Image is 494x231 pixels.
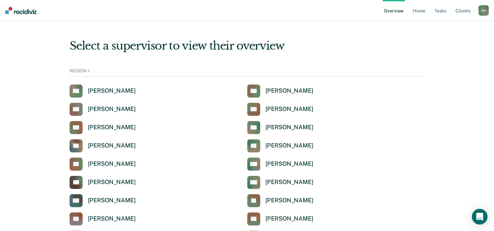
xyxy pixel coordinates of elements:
a: [PERSON_NAME] [70,121,136,134]
a: [PERSON_NAME] [247,103,313,116]
div: [PERSON_NAME] [88,87,136,95]
div: [PERSON_NAME] [88,142,136,149]
div: [PERSON_NAME] [265,215,313,223]
div: Select a supervisor to view their overview [70,39,425,53]
a: [PERSON_NAME] [70,158,136,171]
div: [PERSON_NAME] [88,105,136,113]
div: O O [478,5,489,16]
a: [PERSON_NAME] [247,121,313,134]
div: [PERSON_NAME] [88,197,136,204]
a: [PERSON_NAME] [247,194,313,207]
button: OO [478,5,489,16]
div: [PERSON_NAME] [88,124,136,131]
div: Open Intercom Messenger [472,209,487,224]
div: [PERSON_NAME] [88,178,136,186]
div: [PERSON_NAME] [265,197,313,204]
div: [PERSON_NAME] [88,215,136,223]
a: [PERSON_NAME] [70,85,136,98]
a: [PERSON_NAME] [247,212,313,225]
a: [PERSON_NAME] [70,194,136,207]
div: [PERSON_NAME] [265,87,313,95]
a: [PERSON_NAME] [70,139,136,152]
a: [PERSON_NAME] [247,139,313,152]
a: [PERSON_NAME] [247,158,313,171]
div: [PERSON_NAME] [265,160,313,168]
a: [PERSON_NAME] [70,103,136,116]
a: [PERSON_NAME] [70,176,136,189]
a: [PERSON_NAME] [247,176,313,189]
a: [PERSON_NAME] [70,212,136,225]
div: [PERSON_NAME] [88,160,136,168]
div: [PERSON_NAME] [265,124,313,131]
a: [PERSON_NAME] [247,85,313,98]
div: REGION 1 [70,68,425,77]
div: [PERSON_NAME] [265,142,313,149]
div: [PERSON_NAME] [265,178,313,186]
img: Recidiviz [5,7,37,14]
div: [PERSON_NAME] [265,105,313,113]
